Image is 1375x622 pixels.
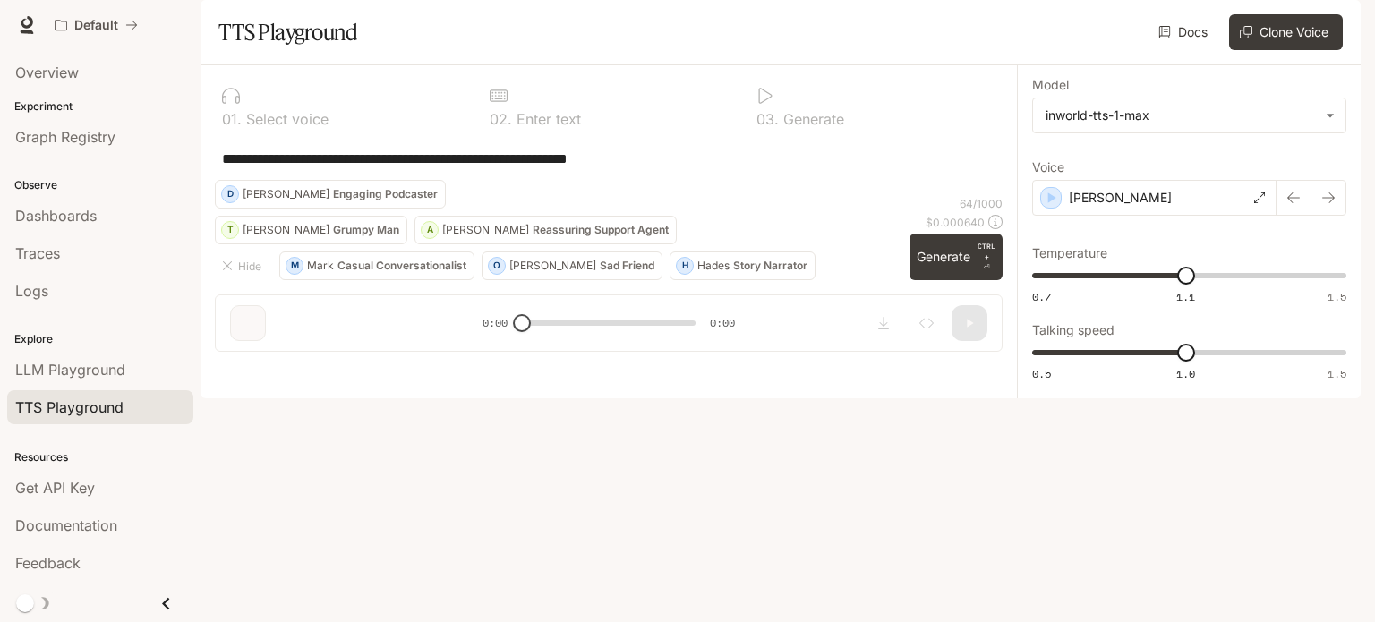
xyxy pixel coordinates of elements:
p: Default [74,18,118,33]
p: Hades [697,260,730,271]
p: Voice [1032,161,1064,174]
p: 64 / 1000 [960,196,1003,211]
p: CTRL + [978,241,995,262]
button: GenerateCTRL +⏎ [910,234,1003,280]
p: Grumpy Man [333,225,399,235]
span: 0.5 [1032,366,1051,381]
div: A [422,216,438,244]
div: O [489,251,505,280]
button: HHadesStory Narrator [670,251,816,280]
button: T[PERSON_NAME]Grumpy Man [215,216,407,244]
p: Casual Conversationalist [337,260,466,271]
p: 0 1 . [222,112,242,126]
p: [PERSON_NAME] [509,260,596,271]
div: inworld-tts-1-max [1033,98,1345,132]
span: 1.0 [1176,366,1195,381]
p: Talking speed [1032,324,1115,337]
span: 0.7 [1032,289,1051,304]
p: Generate [779,112,844,126]
span: 1.5 [1328,366,1346,381]
p: Select voice [242,112,329,126]
p: [PERSON_NAME] [442,225,529,235]
p: Enter text [512,112,581,126]
div: T [222,216,238,244]
p: Engaging Podcaster [333,189,438,200]
span: 1.1 [1176,289,1195,304]
div: H [677,251,693,280]
div: inworld-tts-1-max [1046,107,1317,124]
p: ⏎ [978,241,995,273]
p: Mark [307,260,334,271]
button: O[PERSON_NAME]Sad Friend [482,251,662,280]
p: Temperature [1032,247,1107,260]
p: $ 0.000640 [926,215,985,230]
button: D[PERSON_NAME]Engaging Podcaster [215,180,446,209]
p: Sad Friend [600,260,654,271]
button: A[PERSON_NAME]Reassuring Support Agent [414,216,677,244]
h1: TTS Playground [218,14,357,50]
button: Hide [215,251,272,280]
button: MMarkCasual Conversationalist [279,251,474,280]
p: 0 2 . [490,112,512,126]
p: Model [1032,79,1069,91]
p: 0 3 . [756,112,779,126]
button: All workspaces [47,7,146,43]
p: Reassuring Support Agent [533,225,669,235]
a: Docs [1155,14,1215,50]
div: D [222,180,238,209]
div: M [286,251,303,280]
p: [PERSON_NAME] [243,225,329,235]
p: [PERSON_NAME] [243,189,329,200]
p: [PERSON_NAME] [1069,189,1172,207]
span: 1.5 [1328,289,1346,304]
p: Story Narrator [733,260,807,271]
button: Clone Voice [1229,14,1343,50]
